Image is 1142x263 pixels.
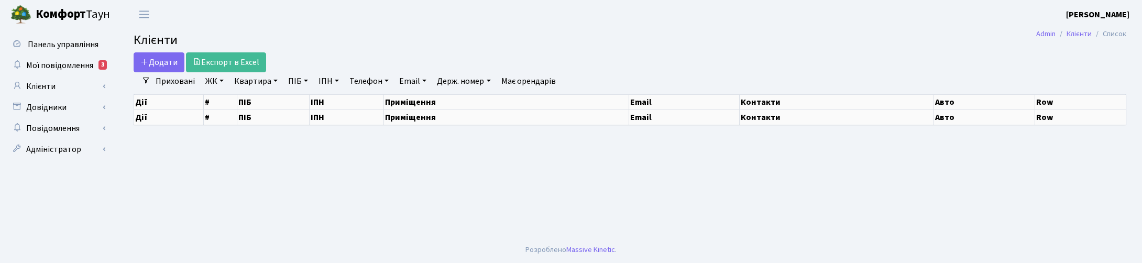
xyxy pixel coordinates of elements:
a: ЖК [201,72,228,90]
a: ІПН [314,72,343,90]
th: Дії [134,109,204,125]
a: Адміністратор [5,139,110,160]
span: Таун [36,6,110,24]
span: Додати [140,57,178,68]
a: Повідомлення [5,118,110,139]
span: Панель управління [28,39,98,50]
th: # [203,94,237,109]
div: 3 [98,60,107,70]
th: Дії [134,94,204,109]
th: ІПН [309,109,383,125]
a: Приховані [151,72,199,90]
th: Приміщення [383,94,629,109]
th: # [203,109,237,125]
a: [PERSON_NAME] [1066,8,1129,21]
a: Держ. номер [433,72,495,90]
th: Email [629,94,739,109]
th: ПІБ [237,94,310,109]
th: ІПН [309,94,383,109]
a: Мої повідомлення3 [5,55,110,76]
a: Телефон [345,72,393,90]
th: Email [629,109,739,125]
a: Admin [1036,28,1056,39]
a: Massive Kinetic [566,244,615,255]
a: Експорт в Excel [186,52,266,72]
li: Список [1092,28,1126,40]
th: Row [1035,94,1126,109]
span: Мої повідомлення [26,60,93,71]
a: ПІБ [284,72,312,90]
a: Клієнти [5,76,110,97]
th: Row [1035,109,1126,125]
a: Панель управління [5,34,110,55]
a: Квартира [230,72,282,90]
th: Авто [934,109,1035,125]
b: [PERSON_NAME] [1066,9,1129,20]
th: Контакти [739,94,934,109]
a: Клієнти [1067,28,1092,39]
a: Додати [134,52,184,72]
th: ПІБ [237,109,310,125]
nav: breadcrumb [1020,23,1142,45]
a: Має орендарів [497,72,560,90]
img: logo.png [10,4,31,25]
th: Приміщення [383,109,629,125]
button: Переключити навігацію [131,6,157,23]
span: Клієнти [134,31,178,49]
b: Комфорт [36,6,86,23]
th: Контакти [739,109,934,125]
a: Email [395,72,431,90]
th: Авто [934,94,1035,109]
div: Розроблено . [525,244,617,256]
a: Довідники [5,97,110,118]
